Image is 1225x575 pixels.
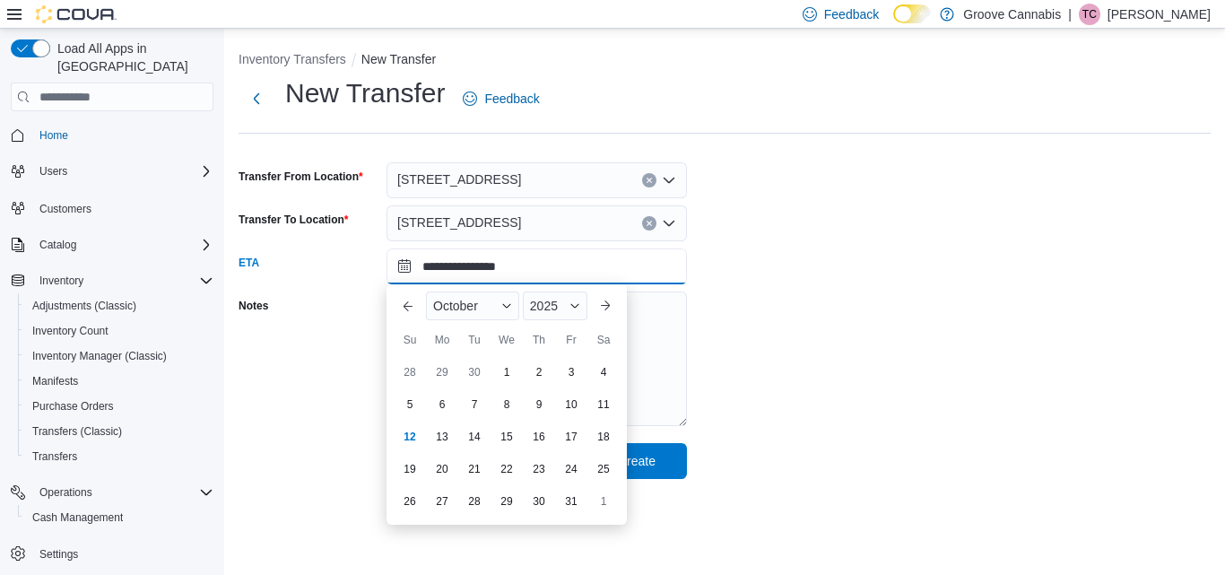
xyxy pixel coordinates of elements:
[239,299,268,313] label: Notes
[25,320,213,342] span: Inventory Count
[18,344,221,369] button: Inventory Manager (Classic)
[25,295,143,317] a: Adjustments (Classic)
[426,292,519,320] div: Button. Open the month selector. October is currently selected.
[39,202,91,216] span: Customers
[32,482,213,503] span: Operations
[428,455,456,484] div: day-20
[18,369,221,394] button: Manifests
[25,370,85,392] a: Manifests
[460,455,489,484] div: day-21
[4,541,221,567] button: Settings
[39,274,83,288] span: Inventory
[557,423,586,451] div: day-17
[557,358,586,387] div: day-3
[586,443,687,479] button: Create
[557,390,586,419] div: day-10
[492,326,521,354] div: We
[39,238,76,252] span: Catalog
[32,349,167,363] span: Inventory Manager (Classic)
[662,173,676,187] button: Open list of options
[893,4,931,23] input: Dark Mode
[642,173,656,187] button: Clear input
[1079,4,1100,25] div: Tammy Crawford
[662,216,676,231] button: Open list of options
[32,161,74,182] button: Users
[525,423,553,451] div: day-16
[25,421,213,442] span: Transfers (Classic)
[36,5,117,23] img: Cova
[460,487,489,516] div: day-28
[4,268,221,293] button: Inventory
[460,326,489,354] div: Tu
[618,452,656,470] span: Create
[239,52,346,66] button: Inventory Transfers
[589,390,618,419] div: day-11
[460,423,489,451] div: day-14
[395,326,424,354] div: Su
[591,292,620,320] button: Next month
[18,394,221,419] button: Purchase Orders
[39,547,78,562] span: Settings
[394,356,620,518] div: October, 2025
[525,390,553,419] div: day-9
[18,419,221,444] button: Transfers (Classic)
[32,424,122,439] span: Transfers (Classic)
[18,505,221,530] button: Cash Management
[32,198,99,220] a: Customers
[589,326,618,354] div: Sa
[589,358,618,387] div: day-4
[428,358,456,387] div: day-29
[32,543,213,565] span: Settings
[25,295,213,317] span: Adjustments (Classic)
[4,232,221,257] button: Catalog
[1068,4,1072,25] p: |
[32,270,213,292] span: Inventory
[50,39,213,75] span: Load All Apps in [GEOGRAPHIC_DATA]
[285,75,445,111] h1: New Transfer
[397,212,521,233] span: [STREET_ADDRESS]
[32,324,109,338] span: Inventory Count
[460,390,489,419] div: day-7
[557,487,586,516] div: day-31
[433,299,478,313] span: October
[387,248,687,284] input: Press the down key to enter a popover containing a calendar. Press the escape key to close the po...
[456,81,546,117] a: Feedback
[1082,4,1097,25] span: TC
[395,390,424,419] div: day-5
[4,195,221,221] button: Customers
[642,216,656,231] button: Clear input
[25,396,213,417] span: Purchase Orders
[557,455,586,484] div: day-24
[239,50,1211,72] nav: An example of EuiBreadcrumbs
[239,170,363,184] label: Transfer From Location
[239,256,259,270] label: ETA
[25,320,116,342] a: Inventory Count
[32,270,91,292] button: Inventory
[25,446,84,467] a: Transfers
[824,5,879,23] span: Feedback
[525,455,553,484] div: day-23
[32,299,136,313] span: Adjustments (Classic)
[25,507,130,528] a: Cash Management
[32,544,85,565] a: Settings
[397,169,521,190] span: [STREET_ADDRESS]
[25,507,213,528] span: Cash Management
[25,345,174,367] a: Inventory Manager (Classic)
[32,449,77,464] span: Transfers
[32,124,213,146] span: Home
[530,299,558,313] span: 2025
[32,125,75,146] a: Home
[4,480,221,505] button: Operations
[239,213,348,227] label: Transfer To Location
[18,444,221,469] button: Transfers
[428,423,456,451] div: day-13
[557,326,586,354] div: Fr
[963,4,1061,25] p: Groove Cannabis
[492,455,521,484] div: day-22
[18,293,221,318] button: Adjustments (Classic)
[25,345,213,367] span: Inventory Manager (Classic)
[39,164,67,179] span: Users
[1108,4,1211,25] p: [PERSON_NAME]
[395,455,424,484] div: day-19
[32,510,123,525] span: Cash Management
